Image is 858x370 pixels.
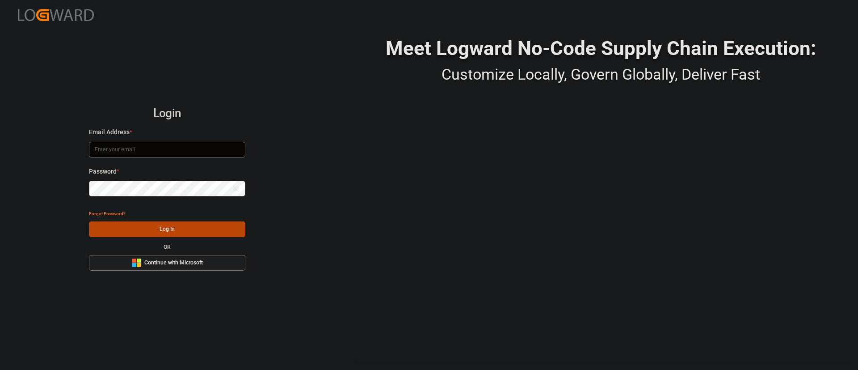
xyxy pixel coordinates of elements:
[89,206,126,221] button: Forgot Password?
[89,99,245,128] h2: Login
[343,34,858,63] div: Meet Logward No-Code Supply Chain Execution:
[164,244,171,250] small: OR
[89,142,245,157] input: Enter your email
[89,221,245,237] button: Log In
[144,259,203,267] span: Continue with Microsoft
[89,255,245,271] button: Continue with Microsoft
[89,128,130,137] span: Email Address
[89,167,117,176] span: Password
[343,63,858,86] div: Customize Locally, Govern Globally, Deliver Fast
[18,9,94,21] img: Logward_new_orange.png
